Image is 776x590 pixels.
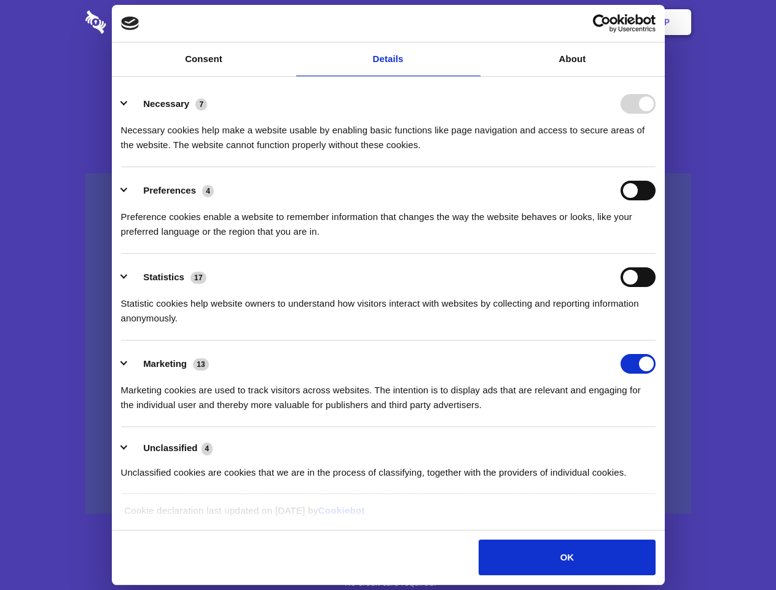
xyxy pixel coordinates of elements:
div: Necessary cookies help make a website usable by enabling basic functions like page navigation and... [121,114,656,152]
label: Necessary [143,98,189,109]
iframe: Drift Widget Chat Controller [715,529,761,575]
label: Preferences [143,185,196,195]
button: Preferences (4) [121,181,222,200]
button: Marketing (13) [121,354,217,374]
div: Statistic cookies help website owners to understand how visitors interact with websites by collec... [121,287,656,326]
label: Marketing [143,358,187,369]
div: Unclassified cookies are cookies that we are in the process of classifying, together with the pro... [121,456,656,480]
div: Preference cookies enable a website to remember information that changes the way the website beha... [121,200,656,239]
a: Login [557,3,611,41]
div: Marketing cookies are used to track visitors across websites. The intention is to display ads tha... [121,374,656,412]
button: Necessary (7) [121,94,215,114]
a: Cookiebot [318,505,365,516]
button: Statistics (17) [121,267,214,287]
h1: Eliminate Slack Data Loss. [85,55,691,100]
a: Pricing [361,3,414,41]
a: Consent [112,42,296,76]
img: logo-wordmark-white-trans-d4663122ce5f474addd5e946df7df03e33cb6a1c49d2221995e7729f52c070b2.svg [85,10,190,34]
img: logo [121,17,139,30]
div: Cookie declaration last updated on [DATE] by [115,503,661,527]
button: OK [479,540,655,575]
a: Wistia video thumbnail [85,173,691,514]
span: 13 [193,358,209,371]
a: Details [296,42,480,76]
a: About [480,42,665,76]
a: Contact [498,3,555,41]
span: 4 [202,185,214,197]
label: Statistics [143,272,184,282]
h4: Auto-redaction of sensitive data, encrypted data sharing and self-destructing private chats. Shar... [85,112,691,152]
span: 17 [190,272,206,284]
button: Unclassified (4) [121,441,221,456]
a: Usercentrics Cookiebot - opens in a new window [548,14,656,33]
span: 4 [202,442,213,455]
span: 7 [195,98,207,111]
